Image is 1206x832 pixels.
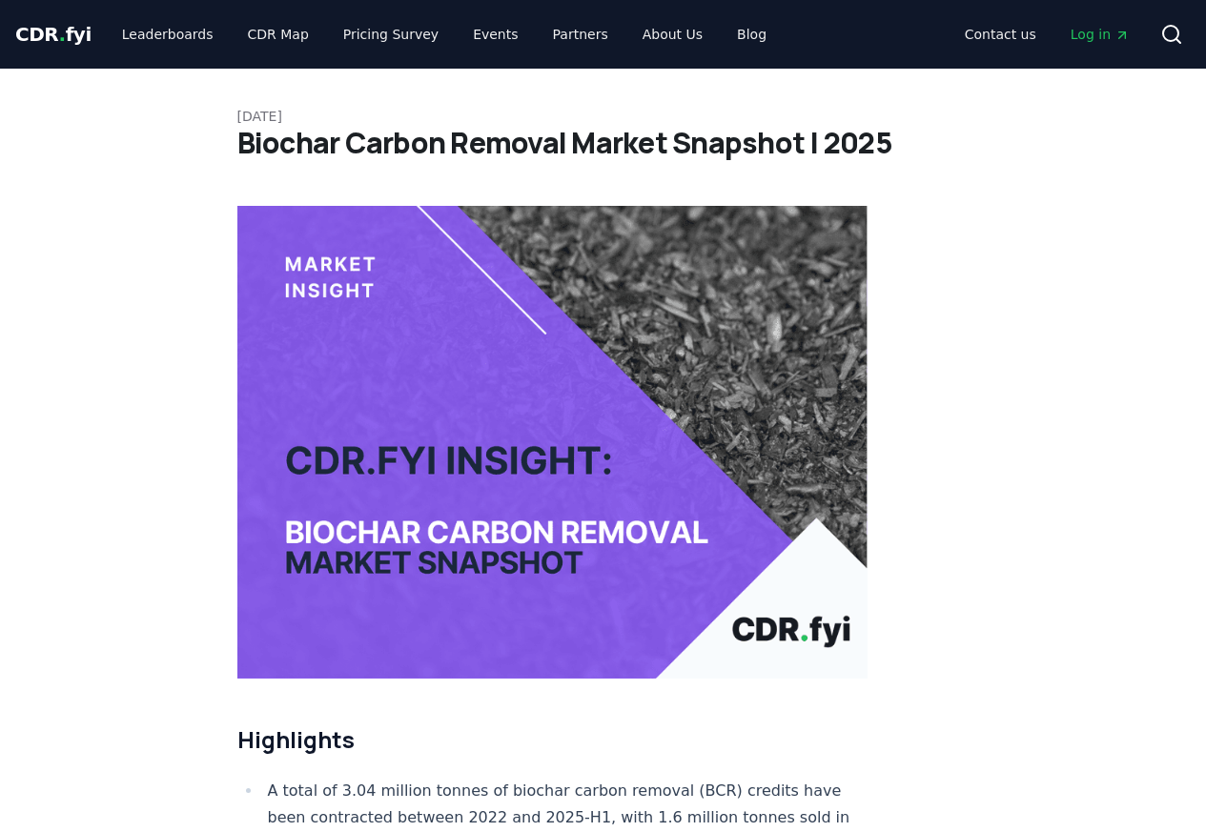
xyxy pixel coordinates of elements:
[538,17,623,51] a: Partners
[59,23,66,46] span: .
[237,107,970,126] p: [DATE]
[233,17,324,51] a: CDR Map
[237,206,869,679] img: blog post image
[107,17,782,51] nav: Main
[237,724,869,755] h2: Highlights
[15,21,92,48] a: CDR.fyi
[722,17,782,51] a: Blog
[1055,17,1145,51] a: Log in
[237,126,970,160] h1: Biochar Carbon Removal Market Snapshot | 2025
[328,17,454,51] a: Pricing Survey
[1071,25,1130,44] span: Log in
[107,17,229,51] a: Leaderboards
[15,23,92,46] span: CDR fyi
[950,17,1145,51] nav: Main
[627,17,718,51] a: About Us
[458,17,533,51] a: Events
[950,17,1052,51] a: Contact us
